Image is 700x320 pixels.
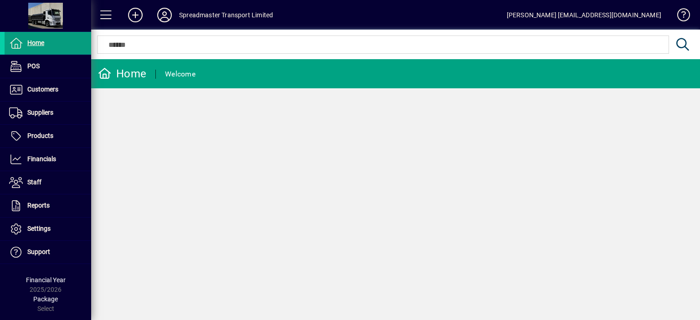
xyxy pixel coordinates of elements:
span: Suppliers [27,109,53,116]
a: Financials [5,148,91,171]
span: Products [27,132,53,139]
span: Home [27,39,44,46]
a: Products [5,125,91,147]
div: Welcome [165,67,196,81]
div: [PERSON_NAME] [EMAIL_ADDRESS][DOMAIN_NAME] [507,8,661,22]
span: Financials [27,155,56,163]
span: Package [33,295,58,303]
div: Home [98,66,146,81]
a: POS [5,55,91,78]
a: Staff [5,171,91,194]
span: Settings [27,225,51,232]
span: Support [27,248,50,255]
span: Financial Year [26,276,66,284]
a: Settings [5,218,91,240]
span: POS [27,62,40,70]
span: Reports [27,202,50,209]
div: Spreadmaster Transport Limited [179,8,273,22]
a: Customers [5,78,91,101]
a: Support [5,241,91,264]
button: Add [121,7,150,23]
a: Suppliers [5,102,91,124]
button: Profile [150,7,179,23]
a: Reports [5,194,91,217]
span: Customers [27,86,58,93]
a: Knowledge Base [670,2,689,31]
span: Staff [27,178,41,186]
